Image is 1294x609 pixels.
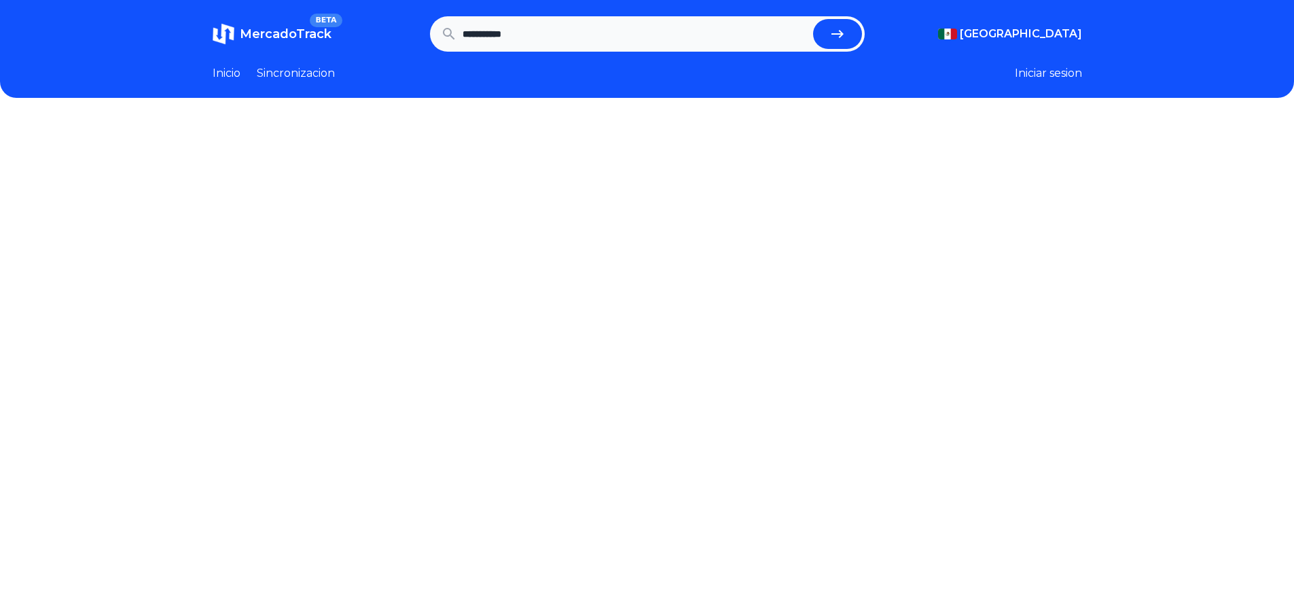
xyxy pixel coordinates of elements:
a: Inicio [213,65,240,82]
button: [GEOGRAPHIC_DATA] [938,26,1082,42]
img: Mexico [938,29,957,39]
a: MercadoTrackBETA [213,23,331,45]
span: MercadoTrack [240,27,331,41]
button: Iniciar sesion [1015,65,1082,82]
span: BETA [310,14,342,27]
img: MercadoTrack [213,23,234,45]
a: Sincronizacion [257,65,335,82]
span: [GEOGRAPHIC_DATA] [960,26,1082,42]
